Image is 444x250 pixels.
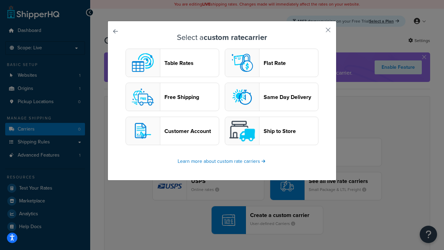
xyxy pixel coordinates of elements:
button: custom logoTable Rates [126,49,219,77]
button: customerAccount logoCustomer Account [126,117,219,145]
header: Same Day Delivery [264,94,318,100]
a: Learn more about custom rate carriers [178,158,266,165]
img: free logo [129,83,157,111]
img: flat logo [228,49,256,77]
header: Customer Account [164,128,219,134]
img: shipToStore logo [228,117,256,145]
header: Free Shipping [164,94,219,100]
img: customerAccount logo [129,117,157,145]
header: Table Rates [164,60,219,66]
button: free logoFree Shipping [126,83,219,111]
h3: Select a [125,33,319,42]
header: Ship to Store [264,128,318,134]
header: Flat Rate [264,60,318,66]
img: custom logo [129,49,157,77]
img: sameday logo [228,83,256,111]
strong: custom rate carrier [204,32,267,43]
button: sameday logoSame Day Delivery [225,83,318,111]
button: shipToStore logoShip to Store [225,117,318,145]
button: flat logoFlat Rate [225,49,318,77]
